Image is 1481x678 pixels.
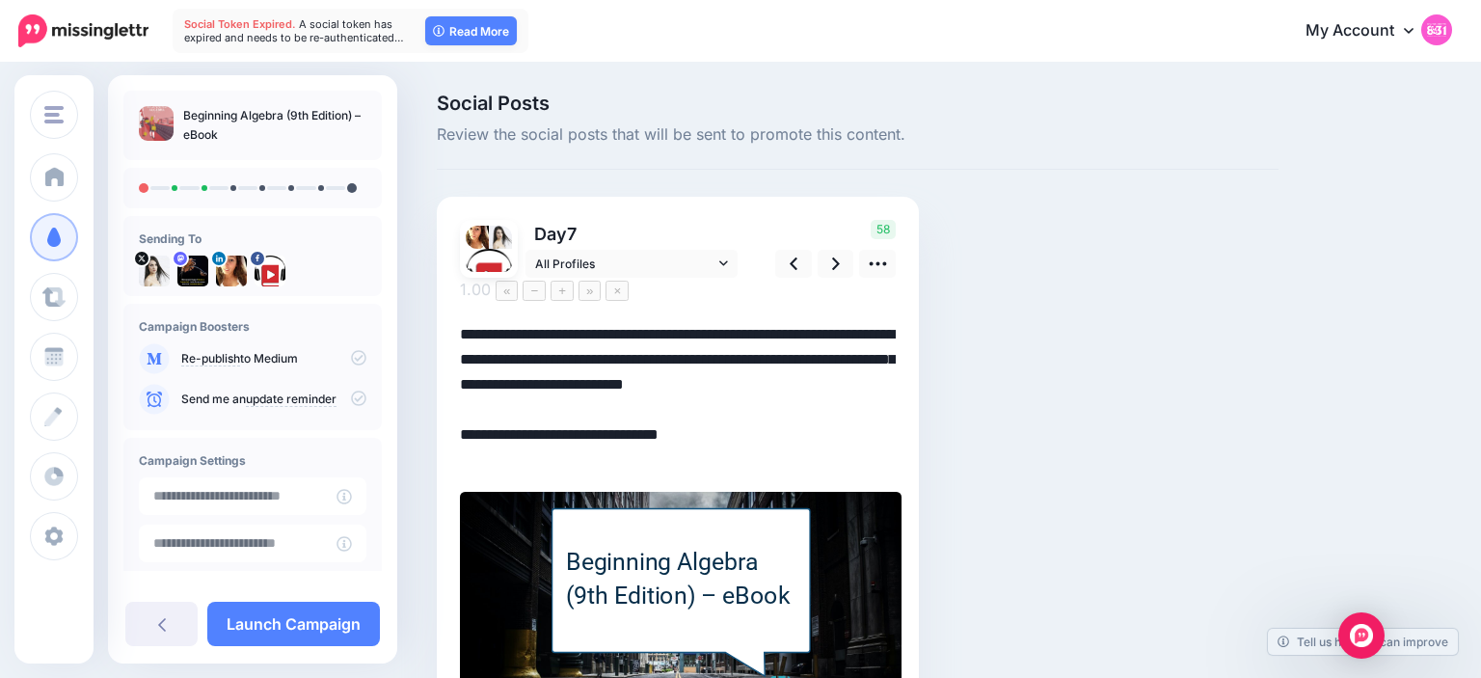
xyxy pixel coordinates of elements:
[255,256,285,286] img: 307443043_482319977280263_5046162966333289374_n-bsa149661.png
[525,220,740,248] p: Day
[567,224,577,244] span: 7
[181,351,240,366] a: Re-publish
[44,106,64,123] img: menu.png
[1338,612,1385,659] div: Open Intercom Messenger
[489,226,512,249] img: tSvj_Osu-58146.jpg
[425,16,517,45] a: Read More
[139,256,170,286] img: tSvj_Osu-58146.jpg
[216,256,247,286] img: 1537218439639-55706.png
[139,106,174,141] img: e958f997d8cf662a306bcac4c5c9a1d8_thumb.jpg
[184,17,404,44] span: A social token has expired and needs to be re-authenticated…
[139,319,366,334] h4: Campaign Boosters
[181,391,366,408] p: Send me an
[566,545,796,612] div: Beginning Algebra (9th Edition) – eBook
[183,106,366,145] p: Beginning Algebra (9th Edition) – eBook
[466,249,512,295] img: 307443043_482319977280263_5046162966333289374_n-bsa149661.png
[871,220,896,239] span: 58
[437,122,1279,148] span: Review the social posts that will be sent to promote this content.
[525,250,738,278] a: All Profiles
[139,453,366,468] h4: Campaign Settings
[18,14,148,47] img: Missinglettr
[466,226,489,249] img: 1537218439639-55706.png
[1268,629,1458,655] a: Tell us how we can improve
[535,254,714,274] span: All Profiles
[184,17,296,31] span: Social Token Expired.
[437,94,1279,113] span: Social Posts
[139,231,366,246] h4: Sending To
[177,256,208,286] img: 802740b3fb02512f-84599.jpg
[246,392,337,407] a: update reminder
[181,350,366,367] p: to Medium
[1286,8,1452,55] a: My Account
